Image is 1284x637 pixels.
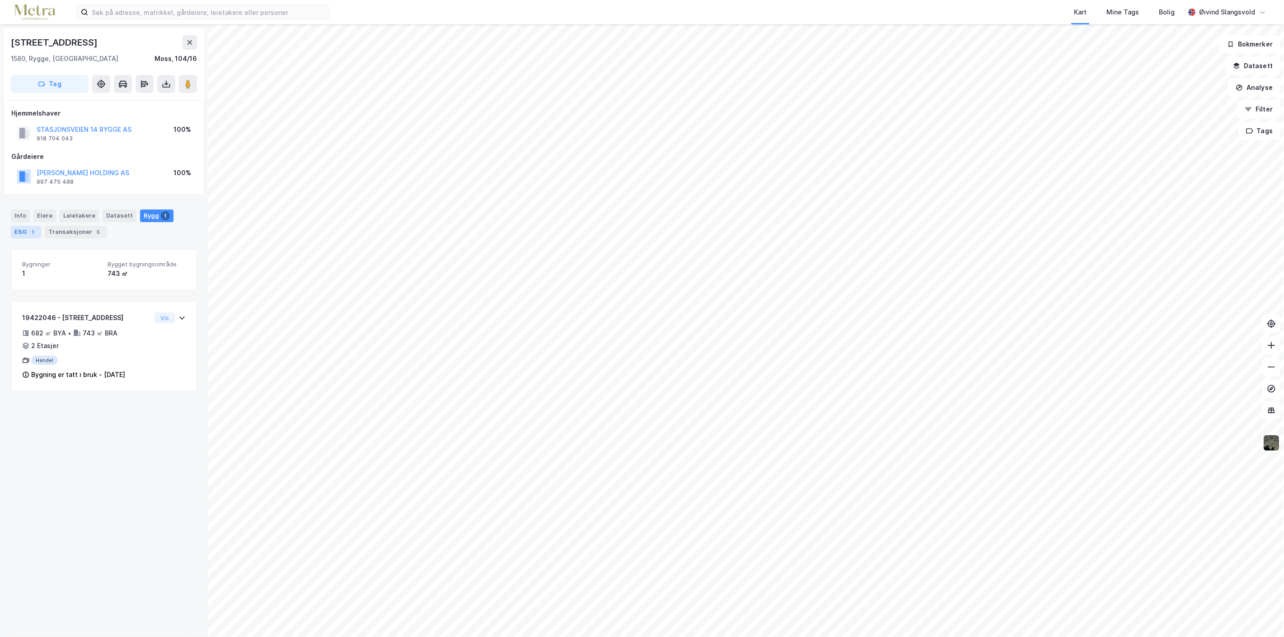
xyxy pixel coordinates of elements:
[68,330,71,337] div: •
[22,268,100,279] div: 1
[140,209,173,222] div: Bygg
[1225,57,1280,75] button: Datasett
[31,369,125,380] div: Bygning er tatt i bruk - [DATE]
[161,211,170,220] div: 1
[11,209,30,222] div: Info
[1238,122,1280,140] button: Tags
[31,328,66,339] div: 682 ㎡ BYA
[1239,594,1284,637] iframe: Chat Widget
[88,5,329,19] input: Søk på adresse, matrikkel, gårdeiere, leietakere eller personer
[11,75,89,93] button: Tag
[11,53,118,64] div: 1580, Rygge, [GEOGRAPHIC_DATA]
[37,178,74,186] div: 997 475 488
[22,312,151,323] div: 19422046 - [STREET_ADDRESS]
[173,124,191,135] div: 100%
[1074,7,1087,18] div: Kart
[11,151,197,162] div: Gårdeiere
[1239,594,1284,637] div: Kontrollprogram for chat
[1199,7,1255,18] div: Øivind Slangsvold
[1219,35,1280,53] button: Bokmerker
[1237,100,1280,118] button: Filter
[1263,434,1280,451] img: 9k=
[1106,7,1139,18] div: Mine Tags
[173,167,191,178] div: 100%
[11,108,197,119] div: Hjemmelshaver
[45,226,107,238] div: Transaksjoner
[31,340,59,351] div: 2 Etasjer
[108,260,186,268] span: Bygget bygningsområde
[103,209,136,222] div: Datasett
[1228,79,1280,97] button: Analyse
[1159,7,1175,18] div: Bolig
[155,53,197,64] div: Moss, 104/16
[155,312,175,323] button: Vis
[37,135,73,142] div: 918 704 043
[94,228,103,237] div: 5
[11,226,41,238] div: ESG
[22,260,100,268] span: Bygninger
[11,35,99,50] div: [STREET_ADDRESS]
[33,209,56,222] div: Eiere
[83,328,117,339] div: 743 ㎡ BRA
[14,5,55,20] img: metra-logo.256734c3b2bbffee19d4.png
[60,209,99,222] div: Leietakere
[108,268,186,279] div: 743 ㎡
[28,228,37,237] div: 1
